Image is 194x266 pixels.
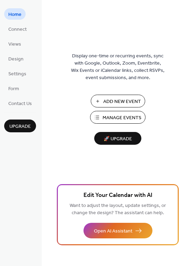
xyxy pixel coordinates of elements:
[83,191,152,200] span: Edit Your Calendar with AI
[8,56,24,63] span: Design
[4,53,28,64] a: Design
[8,11,21,18] span: Home
[103,114,141,122] span: Manage Events
[8,70,26,78] span: Settings
[8,26,27,33] span: Connect
[8,100,32,107] span: Contact Us
[71,53,165,82] span: Display one-time or recurring events, sync with Google, Outlook, Zoom, Eventbrite, Wix Events or ...
[98,134,137,144] span: 🚀 Upgrade
[94,132,141,145] button: 🚀 Upgrade
[4,83,23,94] a: Form
[83,223,152,238] button: Open AI Assistant
[94,228,132,235] span: Open AI Assistant
[4,38,25,49] a: Views
[90,111,145,124] button: Manage Events
[4,97,36,109] a: Contact Us
[4,68,30,79] a: Settings
[91,95,145,107] button: Add New Event
[4,8,26,20] a: Home
[8,85,19,93] span: Form
[9,123,31,130] span: Upgrade
[4,120,36,132] button: Upgrade
[70,201,166,218] span: Want to adjust the layout, update settings, or change the design? The assistant can help.
[103,98,141,105] span: Add New Event
[8,41,21,48] span: Views
[4,23,31,35] a: Connect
